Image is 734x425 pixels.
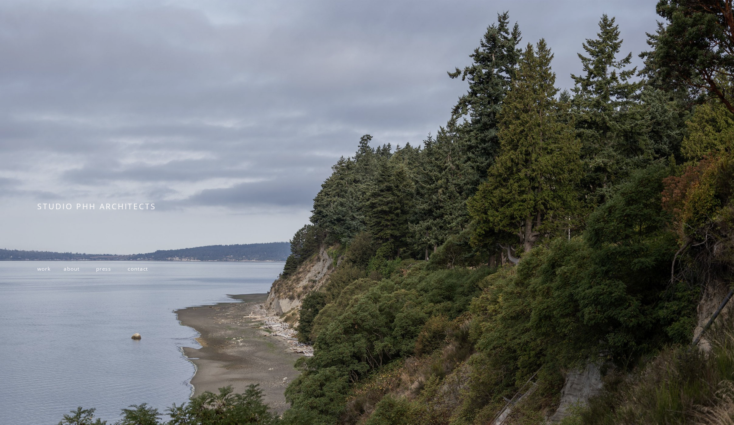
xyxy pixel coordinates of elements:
[37,201,156,211] span: STUDIO PHH ARCHITECTS
[128,265,148,272] a: contact
[64,265,79,272] a: about
[37,265,50,272] a: work
[96,265,111,272] a: press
